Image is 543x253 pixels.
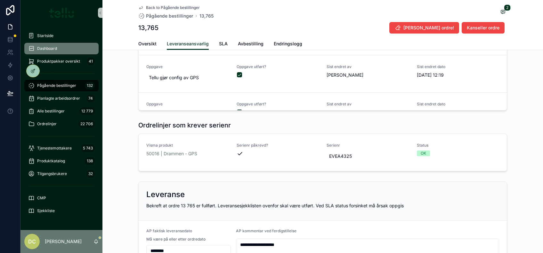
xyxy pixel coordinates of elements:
[417,109,499,116] span: [DATE] 12:19
[79,107,95,115] div: 12 779
[85,82,95,89] div: 132
[238,38,263,51] a: Avbestilling
[37,158,65,164] span: Produktkatalog
[146,202,499,209] p: Bekreft at ordre 13 765 er fullført. Leveransesjekklisten ovenfor skal være utført. Ved SLA statu...
[139,55,507,92] a: OppgaveTellu gjør config av GPSOppgave utført?Sist endret av[PERSON_NAME]Sist endret dato[DATE] 1...
[138,5,200,10] a: Back to Pågående bestillinger
[146,13,193,19] span: Pågående bestillinger
[146,150,197,157] a: 50016 | Drammen - GPS
[87,57,95,65] div: 41
[81,144,95,152] div: 5 743
[24,30,99,42] a: Startside
[37,59,80,64] span: Produktpakker oversikt
[146,189,185,200] h2: Leveranse
[24,43,99,54] a: Dashboard
[237,102,319,107] span: Oppgave utført?
[327,143,409,148] span: Serienr
[24,56,99,67] a: Produktpakker oversikt41
[462,22,505,34] button: Kanseller ordre
[237,143,319,148] span: Serienr påkrevd?
[24,93,99,104] a: Planlagte arbeidsordrer74
[138,23,158,32] h1: 13,765
[37,171,67,176] span: Tilgangsbrukere
[238,41,263,47] span: Avbestilling
[24,168,99,180] a: Tilgangsbrukere32
[138,38,157,51] a: Oversikt
[417,102,499,107] span: Sist endret dato
[327,64,409,69] span: Sist endret av
[37,208,55,213] span: Sjekkliste
[24,142,99,154] a: Tjenestemottakere5 743
[37,109,65,114] span: Alle bestillinger
[20,26,102,225] div: scrollable content
[37,83,76,88] span: Pågående bestillinger
[327,109,409,116] span: [PERSON_NAME]
[329,153,407,159] span: EVEA4325
[138,41,157,47] span: Oversikt
[167,38,209,50] a: Leveranseansvarlig
[274,38,302,51] a: Endringslogg
[167,41,209,47] span: Leveranseansvarlig
[28,238,36,245] span: DC
[139,134,507,171] a: Visma produkt50016 | Drammen - GPSSerienr påkrevd?SerienrEVEA4325StatusOK
[86,95,95,102] div: 74
[421,150,426,156] div: OK
[49,8,74,18] img: App logo
[37,33,53,38] span: Startside
[37,146,72,151] span: Tjenestemottakere
[78,120,95,128] div: 22 706
[199,13,214,19] a: 13,765
[149,74,226,81] span: Tellu gjør config av GPS
[146,102,229,107] span: Oppgave
[24,155,99,167] a: Produktkatalog138
[24,80,99,91] a: Pågående bestillinger132
[86,170,95,178] div: 32
[146,5,200,10] span: Back to Pågående bestillinger
[417,64,499,69] span: Sist endret dato
[24,105,99,117] a: Alle bestillinger12 779
[146,143,229,148] span: Visma produkt
[417,143,499,148] span: Status
[24,118,99,130] a: Ordrelinjer22 706
[327,102,409,107] span: Sist endret av
[45,238,82,245] p: [PERSON_NAME]
[24,205,99,217] a: Sjekkliste
[504,4,511,11] span: 2
[389,22,459,34] button: [PERSON_NAME] ordre!
[24,192,99,204] a: CMP
[219,38,228,51] a: SLA
[327,72,409,78] span: [PERSON_NAME]
[138,121,231,130] h1: Ordrelinjer som krever serienr
[37,121,57,126] span: Ordrelinjer
[237,64,319,69] span: Oppgave utført?
[146,228,192,233] span: AP faktisk leveransedato
[467,25,499,31] span: Kanseller ordre
[37,46,57,51] span: Dashboard
[37,195,46,201] span: CMP
[236,228,296,233] span: AP kommentar ved ferdigstillelse
[219,41,228,47] span: SLA
[85,157,95,165] div: 138
[139,92,507,130] a: OppgaveOppgave utført?Sist endret av[PERSON_NAME]Sist endret dato[DATE] 12:19
[146,64,229,69] span: Oppgave
[146,237,206,242] span: Må være på eller etter ordredato
[403,25,454,31] span: [PERSON_NAME] ordre!
[37,96,80,101] span: Planlagte arbeidsordrer
[274,41,302,47] span: Endringslogg
[499,8,507,16] button: 2
[138,13,193,19] a: Pågående bestillinger
[417,72,499,78] span: [DATE] 12:19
